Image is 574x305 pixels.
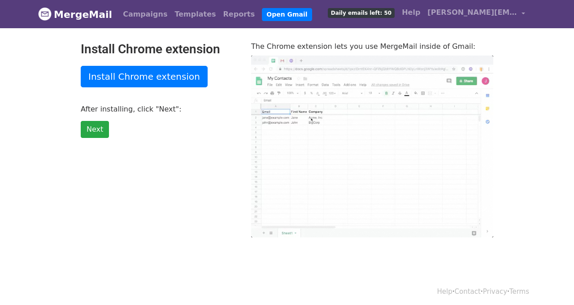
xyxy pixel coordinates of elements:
[81,121,109,138] a: Next
[38,7,52,21] img: MergeMail logo
[81,42,238,57] h2: Install Chrome extension
[398,4,424,21] a: Help
[324,4,398,21] a: Daily emails left: 50
[81,66,208,87] a: Install Chrome extension
[171,5,219,23] a: Templates
[119,5,171,23] a: Campaigns
[427,7,517,18] span: [PERSON_NAME][EMAIL_ADDRESS][DOMAIN_NAME]
[437,288,452,296] a: Help
[38,5,112,24] a: MergeMail
[509,288,529,296] a: Terms
[251,42,493,51] p: The Chrome extension lets you use MergeMail inside of Gmail:
[262,8,312,21] a: Open Gmail
[220,5,259,23] a: Reports
[328,8,395,18] span: Daily emails left: 50
[483,288,507,296] a: Privacy
[424,4,529,25] a: [PERSON_NAME][EMAIL_ADDRESS][DOMAIN_NAME]
[81,104,238,114] p: After installing, click "Next":
[455,288,481,296] a: Contact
